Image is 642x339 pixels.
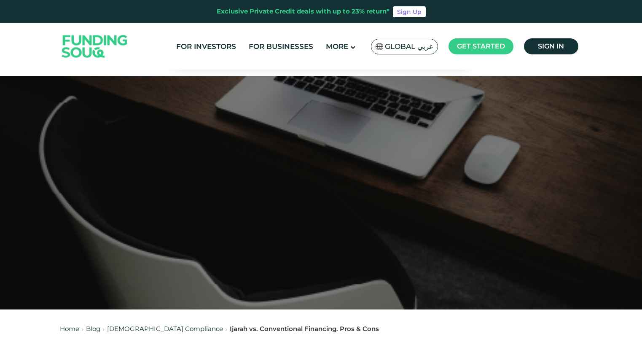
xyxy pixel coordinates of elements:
div: Ijarah vs. Conventional Financing. Pros & Cons [230,324,379,334]
a: Sign Up [393,6,426,17]
a: Sign in [524,38,578,54]
a: [DEMOGRAPHIC_DATA] Compliance [107,325,223,333]
span: Sign in [538,42,564,50]
span: More [326,42,348,51]
a: Blog [86,325,100,333]
img: SA Flag [376,43,383,50]
a: For Businesses [247,40,315,54]
div: Exclusive Private Credit deals with up to 23% return* [217,7,389,16]
span: Global عربي [385,42,433,51]
a: For Investors [174,40,238,54]
img: Logo [54,25,136,68]
span: Get started [457,42,505,50]
a: Home [60,325,79,333]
